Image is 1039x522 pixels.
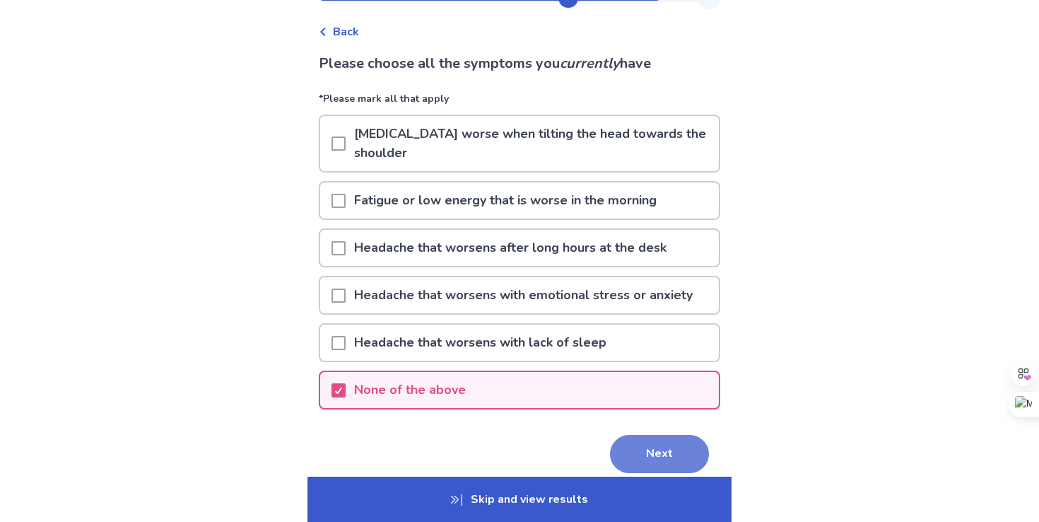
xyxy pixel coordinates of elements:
p: Fatigue or low energy that is worse in the morning [346,182,665,219]
p: Skip and view results [307,477,732,522]
button: Next [610,435,709,473]
p: [MEDICAL_DATA] worse when tilting the head towards the shoulder [346,116,719,171]
p: Please choose all the symptoms you have [319,53,720,74]
span: Back [333,23,359,40]
p: None of the above [346,372,474,408]
p: Headache that worsens after long hours at the desk [346,230,675,266]
p: *Please mark all that apply [319,91,720,115]
p: Headache that worsens with emotional stress or anxiety [346,277,701,313]
i: currently [560,54,620,73]
p: Headache that worsens with lack of sleep [346,325,615,361]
